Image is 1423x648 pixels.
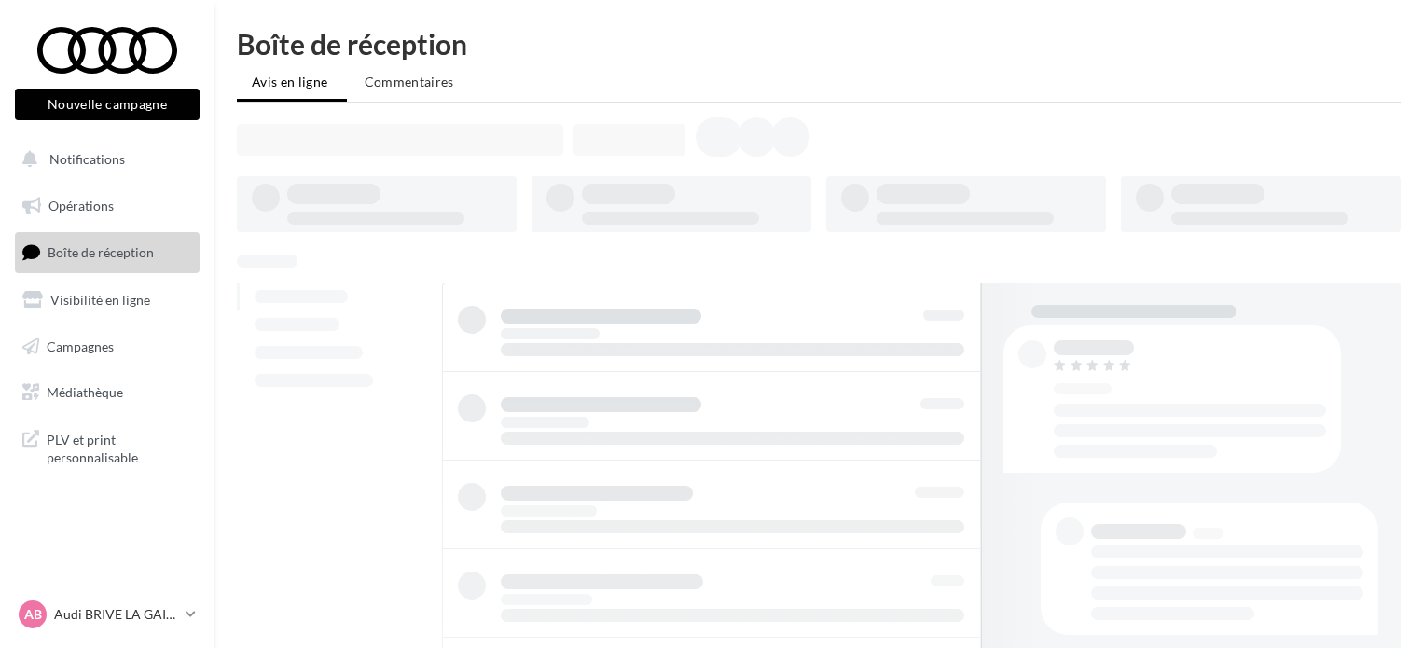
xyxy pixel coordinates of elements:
a: Campagnes [11,327,203,366]
button: Nouvelle campagne [15,89,200,120]
a: Médiathèque [11,373,203,412]
span: PLV et print personnalisable [47,427,192,467]
span: Boîte de réception [48,244,154,260]
span: AB [24,605,42,624]
span: Opérations [48,198,114,214]
span: Médiathèque [47,384,123,400]
a: PLV et print personnalisable [11,420,203,475]
a: AB Audi BRIVE LA GAILLARDE [15,597,200,632]
div: Boîte de réception [237,30,1401,58]
p: Audi BRIVE LA GAILLARDE [54,605,178,624]
a: Opérations [11,186,203,226]
button: Notifications [11,140,196,179]
span: Campagnes [47,338,114,353]
a: Visibilité en ligne [11,281,203,320]
a: Boîte de réception [11,232,203,272]
span: Visibilité en ligne [50,292,150,308]
span: Commentaires [365,74,454,90]
span: Notifications [49,151,125,167]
